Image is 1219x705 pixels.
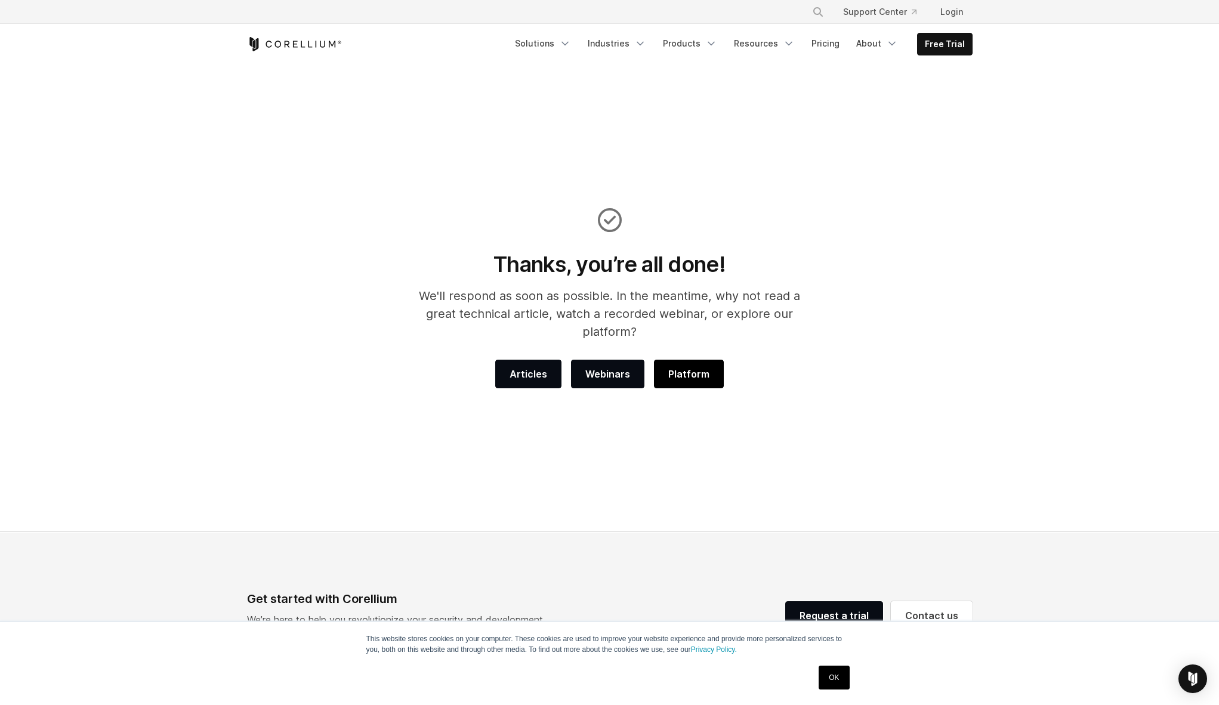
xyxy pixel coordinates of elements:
div: Navigation Menu [798,1,973,23]
p: This website stores cookies on your computer. These cookies are used to improve your website expe... [366,633,853,655]
div: Open Intercom Messenger [1178,664,1207,693]
a: Resources [727,33,802,54]
a: About [849,33,905,54]
a: Contact us [891,601,973,630]
a: Support Center [834,1,926,23]
h1: Thanks, you’re all done! [403,251,816,277]
a: Platform [654,360,724,388]
a: Pricing [804,33,847,54]
a: Corellium Home [247,37,342,51]
p: We’re here to help you revolutionize your security and development practices with pioneering tech... [247,613,553,641]
div: Navigation Menu [508,33,973,55]
a: Solutions [508,33,578,54]
a: Privacy Policy. [691,645,737,654]
a: Free Trial [918,33,972,55]
span: Webinars [585,367,630,381]
p: We'll respond as soon as possible. In the meantime, why not read a great technical article, watch... [403,287,816,341]
a: Products [656,33,724,54]
span: Platform [668,367,709,381]
div: Get started with Corellium [247,590,553,608]
span: Articles [510,367,547,381]
a: Industries [581,33,653,54]
a: Request a trial [785,601,883,630]
button: Search [807,1,829,23]
a: Articles [495,360,561,388]
a: OK [819,666,849,689]
a: Webinars [571,360,644,388]
a: Login [931,1,973,23]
